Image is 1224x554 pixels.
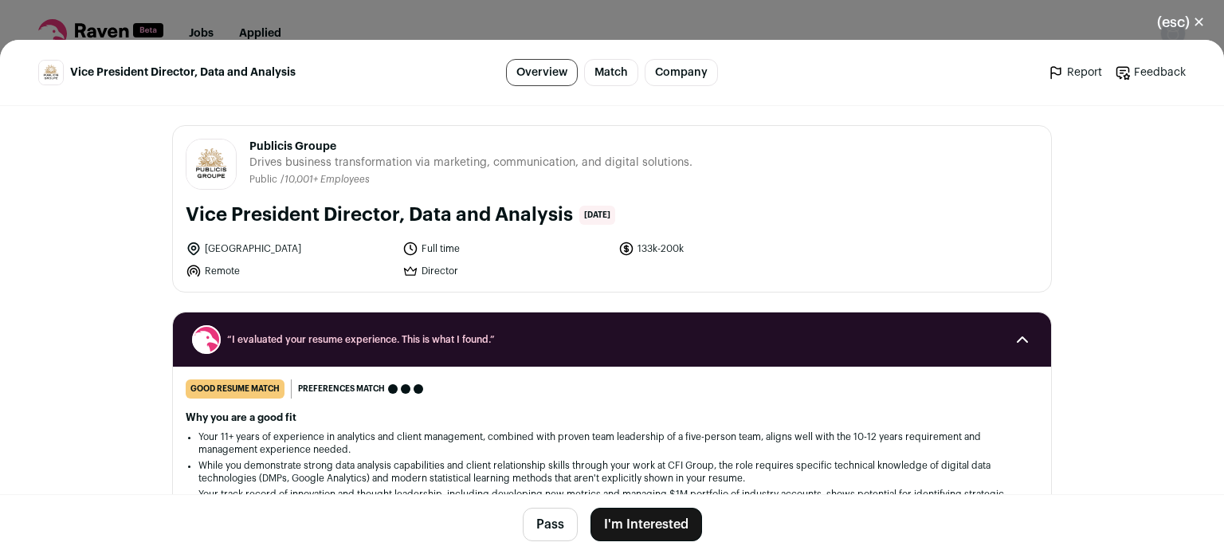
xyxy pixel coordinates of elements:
a: Report [1048,65,1102,81]
li: / [280,174,370,186]
button: I'm Interested [590,508,702,541]
li: While you demonstrate strong data analysis capabilities and client relationship skills through yo... [198,459,1026,485]
a: Feedback [1115,65,1186,81]
li: 133k-200k [618,241,826,257]
li: Director [402,263,610,279]
a: Company [645,59,718,86]
li: [GEOGRAPHIC_DATA] [186,241,393,257]
li: Your 11+ years of experience in analytics and client management, combined with proven team leader... [198,430,1026,456]
span: “I evaluated your resume experience. This is what I found.” [227,333,997,346]
button: Pass [523,508,578,541]
span: Drives business transformation via marketing, communication, and digital solutions. [249,155,692,171]
span: Publicis Groupe [249,139,692,155]
span: Preferences match [298,381,385,397]
h2: Why you are a good fit [186,411,1038,424]
img: 16d1ea1ff626b6c466d511c9c55bbcbe4478aa28d0e4f88ce3cbb4b0e104e74f.jpg [39,61,63,84]
li: Remote [186,263,393,279]
img: 16d1ea1ff626b6c466d511c9c55bbcbe4478aa28d0e4f88ce3cbb4b0e104e74f.jpg [186,139,236,189]
h1: Vice President Director, Data and Analysis [186,202,573,228]
a: Overview [506,59,578,86]
div: good resume match [186,379,284,399]
span: 10,001+ Employees [284,175,370,184]
li: Full time [402,241,610,257]
button: Close modal [1138,5,1224,40]
span: [DATE] [579,206,615,225]
li: Your track record of innovation and thought leadership, including developing new metrics and mana... [198,488,1026,513]
span: Vice President Director, Data and Analysis [70,65,296,81]
li: Public [249,174,280,186]
a: Match [584,59,638,86]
